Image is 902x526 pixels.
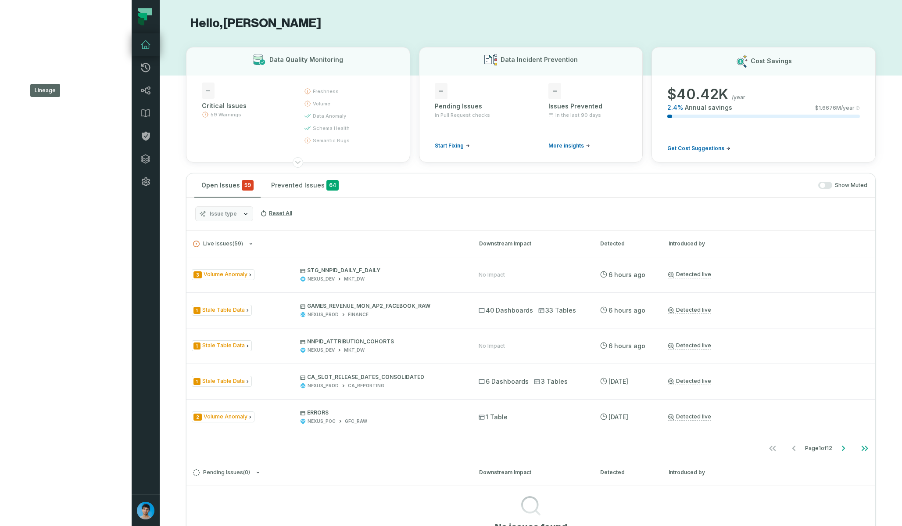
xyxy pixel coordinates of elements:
button: Live Issues(59) [193,241,463,247]
span: - [435,83,447,99]
span: Pending Issues ( 0 ) [193,469,250,476]
p: CA_SLOT_RELEASE_DATES_CONSOLIDATED [300,374,463,381]
div: No Impact [479,271,505,278]
div: Live Issues(59) [186,257,875,459]
span: 59 Warnings [211,111,241,118]
span: 33 Tables [538,306,576,315]
span: 2.4 % [667,103,683,112]
a: Get Cost Suggestions [667,145,730,152]
a: Start Fixing [435,142,470,149]
a: Detected live [668,378,711,385]
span: 40 Dashboards [479,306,533,315]
a: Settings [132,170,160,193]
div: Downstream Impact [479,468,584,476]
div: Show Muted [349,182,867,189]
div: NEXUS_PROD [308,311,339,318]
button: Go to previous page [784,440,805,457]
div: Lineage [30,84,60,97]
a: Data Catalog [132,102,160,125]
span: Severity [193,307,200,314]
button: Prevented Issues [264,173,346,197]
span: More insights [548,142,584,149]
span: schema health [313,125,350,132]
span: Issue Type [192,305,252,316]
div: NEXUS_PROD [308,382,339,389]
p: NNPID_ATTRIBUTION_COHORTS [300,338,463,345]
span: critical issues and errors combined [242,180,254,191]
span: freshness [313,88,339,95]
span: 3 Tables [534,377,568,386]
a: Detected live [668,271,711,278]
div: CA_REPORTING [348,382,384,389]
h3: Data Quality Monitoring [269,55,343,64]
button: Cost Savings$40.42K/year2.4%Annual savings$1.6676M/yearGet Cost Suggestions [651,47,876,162]
a: Detected live [668,413,711,421]
a: Dashboard [132,33,160,56]
div: Downstream Impact [479,240,584,248]
a: More insights [548,142,590,149]
span: Issue Type [192,340,252,351]
relative-time: Aug 25, 2025, 8:12 AM GMT+3 [608,271,645,278]
span: Severity [193,342,200,349]
div: Introduced by [669,468,869,476]
h3: Cost Savings [751,57,792,65]
button: Data Incident Prevention-Pending Issuesin Pull Request checksStart Fixing-Issues PreventedIn the ... [419,47,643,162]
h3: Data Incident Prevention [501,55,578,64]
span: - [202,83,215,99]
button: Open Issues [194,173,261,197]
div: GFC_RAW [345,418,367,425]
span: Issue Type [192,376,252,387]
a: Lineage [132,79,160,102]
img: avatar of Omri Ildis [137,502,154,519]
button: Go to next page [833,440,854,457]
a: Detected live [668,342,711,349]
button: Go to first page [762,440,783,457]
relative-time: Aug 22, 2025, 7:28 AM GMT+3 [608,413,628,421]
a: Policies [132,125,160,148]
h1: Hello, [PERSON_NAME] [186,16,876,31]
relative-time: Aug 25, 2025, 8:12 AM GMT+3 [608,306,645,314]
span: Issue Type [192,269,254,280]
span: 1 Table [479,413,508,422]
ul: Page 1 of 12 [762,440,875,457]
nav: pagination [186,440,875,457]
span: /year [732,94,745,101]
div: MKT_DW [344,276,365,282]
span: data anomaly [313,112,346,119]
span: 64 [326,180,339,191]
button: avatar of Omri Ildis [132,494,160,526]
div: Introduced by [669,240,869,248]
div: Detected [600,468,653,476]
div: MKT_DW [344,347,365,353]
button: Pending Issues(0) [193,469,463,476]
button: Data Quality Monitoring-Critical Issues59 Warningsfreshnessvolumedata anomalyschema healthsemanti... [186,47,410,162]
p: GAMES_REVENUE_MON_AP2_FACEBOOK_RAW [300,303,463,310]
relative-time: Aug 24, 2025, 8:04 AM GMT+3 [608,378,628,385]
span: Severity [193,271,202,278]
p: ERRORS [300,409,463,416]
span: in Pull Request checks [435,112,490,119]
button: Reset All [257,206,296,220]
span: Live Issues ( 59 ) [193,241,243,247]
div: Critical Issues [202,101,288,110]
span: - [548,83,561,99]
span: Issue Type [192,411,254,422]
div: Pending Issues [435,102,513,111]
span: Annual savings [685,103,732,112]
button: Issue type [195,206,253,221]
span: 6 Dashboards [479,377,529,386]
span: semantic bugs [313,137,350,144]
div: NEXUS_DEV [308,276,335,282]
span: Issue type [210,210,237,217]
span: $ 40.42K [667,86,728,103]
span: In the last 90 days [555,112,601,119]
span: Get Cost Suggestions [667,145,724,152]
span: Severity [193,378,200,385]
div: FINANCE [348,311,369,318]
span: Start Fixing [435,142,464,149]
relative-time: Aug 25, 2025, 8:12 AM GMT+3 [608,342,645,349]
p: STG_NNPID_DAILY_F_DAILY [300,267,463,274]
span: Severity [193,414,202,421]
div: NEXUS_DEV [308,347,335,353]
div: Detected [600,240,653,248]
